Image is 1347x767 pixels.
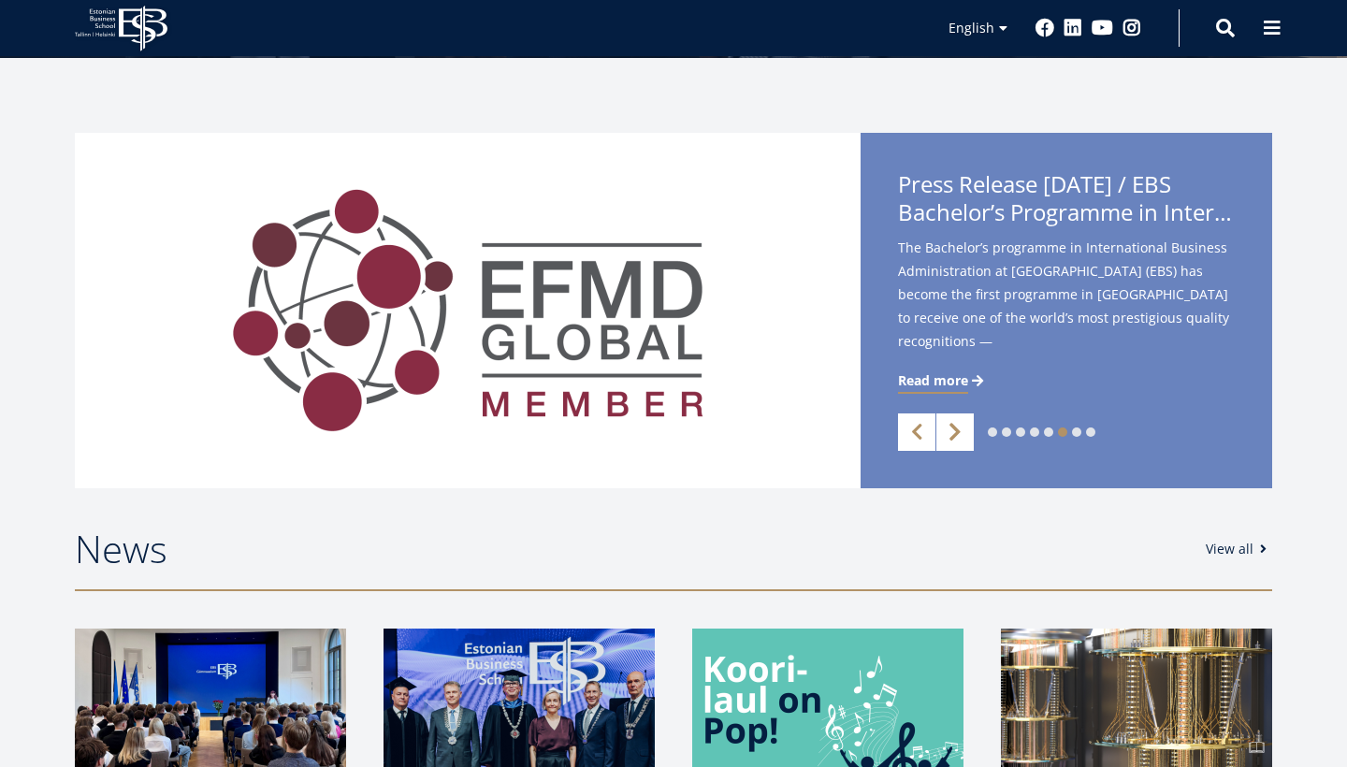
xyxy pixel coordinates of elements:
[898,198,1235,226] span: Bachelor’s Programme in International Business Administration Among the World’s Best with Five-Ye...
[898,371,987,390] a: Read more
[898,170,1235,232] span: Press Release [DATE] / EBS
[1036,19,1054,37] a: Facebook
[898,413,935,451] a: Previous
[898,371,968,390] span: Read more
[1064,19,1082,37] a: Linkedin
[1086,427,1095,437] a: 8
[988,427,997,437] a: 1
[1044,427,1053,437] a: 5
[1030,427,1039,437] a: 4
[1058,427,1067,437] a: 6
[898,236,1235,383] span: The Bachelor’s programme in International Business Administration at [GEOGRAPHIC_DATA] (EBS) has ...
[936,413,974,451] a: Next
[1206,540,1272,558] a: View all
[75,133,861,488] img: a
[1002,427,1011,437] a: 2
[1122,19,1141,37] a: Instagram
[75,526,1187,572] h2: News
[1072,427,1081,437] a: 7
[1016,427,1025,437] a: 3
[1092,19,1113,37] a: Youtube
